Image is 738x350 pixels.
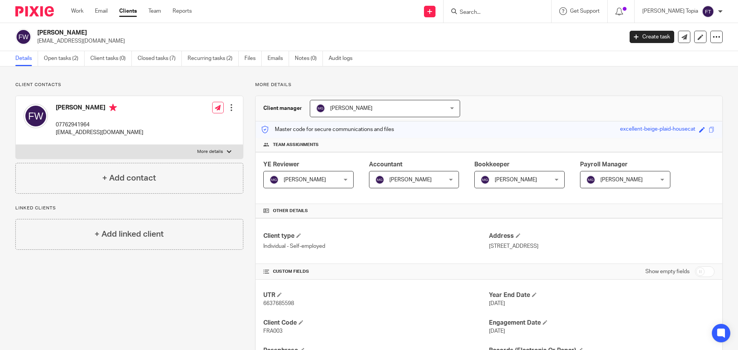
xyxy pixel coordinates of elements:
[375,175,384,184] img: svg%3E
[263,242,489,250] p: Individual - Self-employed
[645,268,690,275] label: Show empty fields
[489,232,715,240] h4: Address
[702,5,714,18] img: svg%3E
[600,177,643,182] span: [PERSON_NAME]
[273,208,308,214] span: Other details
[459,9,528,16] input: Search
[489,319,715,327] h4: Engagement Date
[495,177,537,182] span: [PERSON_NAME]
[263,328,283,334] span: FRA003
[586,175,595,184] img: svg%3E
[369,161,402,168] span: Accountant
[284,177,326,182] span: [PERSON_NAME]
[480,175,490,184] img: svg%3E
[109,104,117,111] i: Primary
[37,29,502,37] h2: [PERSON_NAME]
[489,328,505,334] span: [DATE]
[489,291,715,299] h4: Year End Date
[44,51,85,66] a: Open tasks (2)
[570,8,600,14] span: Get Support
[95,228,164,240] h4: + Add linked client
[263,269,489,275] h4: CUSTOM FIELDS
[15,29,32,45] img: svg%3E
[263,161,299,168] span: YE Reviewer
[268,51,289,66] a: Emails
[389,177,432,182] span: [PERSON_NAME]
[197,149,223,155] p: More details
[56,129,143,136] p: [EMAIL_ADDRESS][DOMAIN_NAME]
[489,242,715,250] p: [STREET_ADDRESS]
[329,51,358,66] a: Audit logs
[15,6,54,17] img: Pixie
[630,31,674,43] a: Create task
[56,121,143,129] p: 07762941964
[71,7,83,15] a: Work
[37,37,618,45] p: [EMAIL_ADDRESS][DOMAIN_NAME]
[580,161,628,168] span: Payroll Manager
[620,125,695,134] div: excellent-beige-plaid-housecat
[244,51,262,66] a: Files
[295,51,323,66] a: Notes (0)
[263,232,489,240] h4: Client type
[263,291,489,299] h4: UTR
[263,301,294,306] span: 6637685598
[90,51,132,66] a: Client tasks (0)
[261,126,394,133] p: Master code for secure communications and files
[138,51,182,66] a: Closed tasks (7)
[56,104,143,113] h4: [PERSON_NAME]
[148,7,161,15] a: Team
[330,106,372,111] span: [PERSON_NAME]
[489,301,505,306] span: [DATE]
[15,51,38,66] a: Details
[269,175,279,184] img: svg%3E
[316,104,325,113] img: svg%3E
[474,161,510,168] span: Bookkeeper
[263,105,302,112] h3: Client manager
[642,7,698,15] p: [PERSON_NAME] Topia
[15,82,243,88] p: Client contacts
[273,142,319,148] span: Team assignments
[15,205,243,211] p: Linked clients
[119,7,137,15] a: Clients
[102,172,156,184] h4: + Add contact
[23,104,48,128] img: svg%3E
[173,7,192,15] a: Reports
[188,51,239,66] a: Recurring tasks (2)
[255,82,723,88] p: More details
[95,7,108,15] a: Email
[263,319,489,327] h4: Client Code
